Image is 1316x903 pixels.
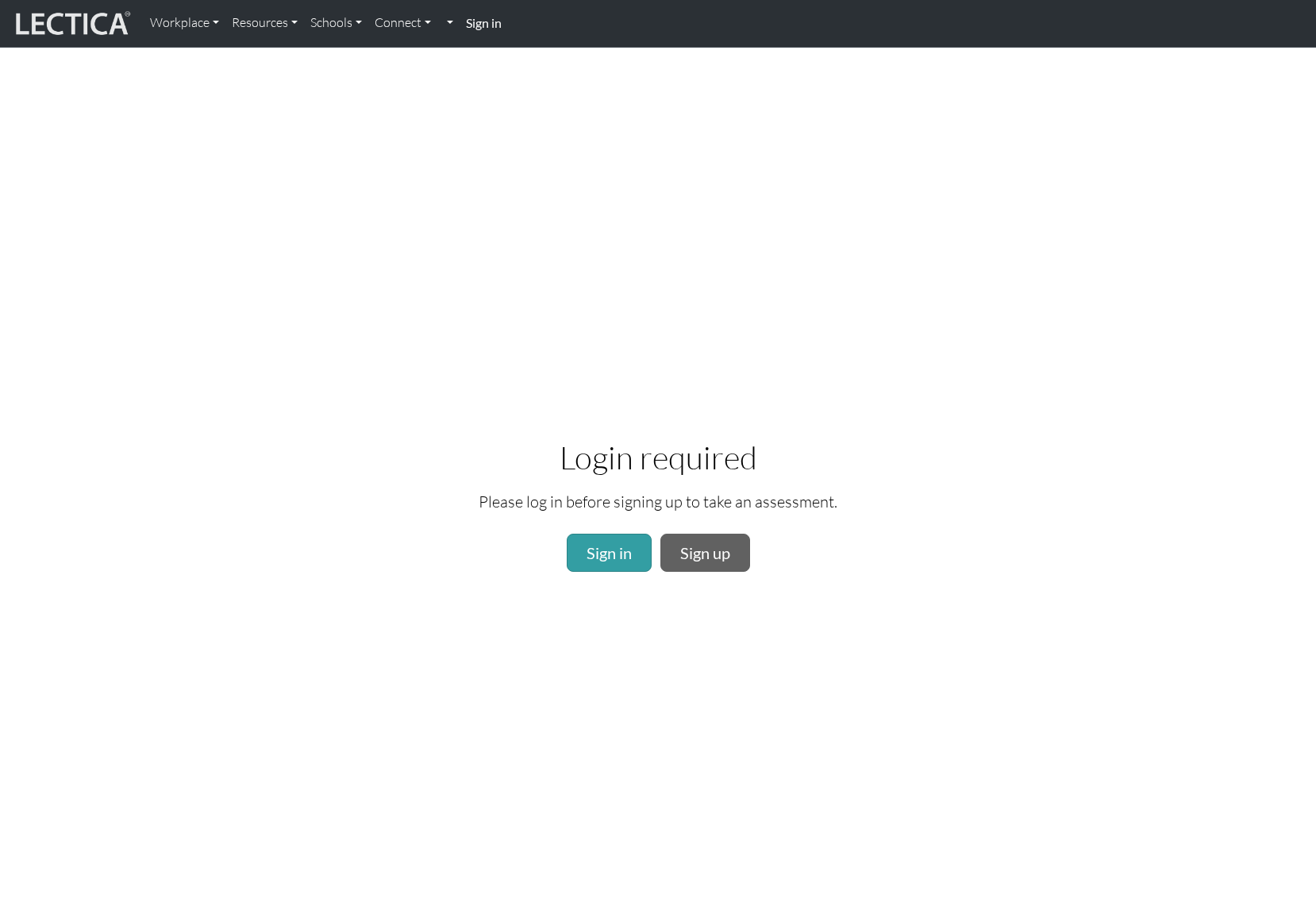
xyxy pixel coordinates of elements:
[304,6,368,40] a: Schools
[466,15,502,30] strong: Sign in
[460,6,508,41] a: Sign in
[660,534,750,572] a: Sign up
[479,438,837,477] h2: Login required
[368,6,437,40] a: Connect
[567,534,652,572] a: Sign in
[144,6,225,40] a: Workplace
[225,6,304,40] a: Resources
[12,9,131,39] img: lecticalive
[479,489,837,515] p: Please log in before signing up to take an assessment.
